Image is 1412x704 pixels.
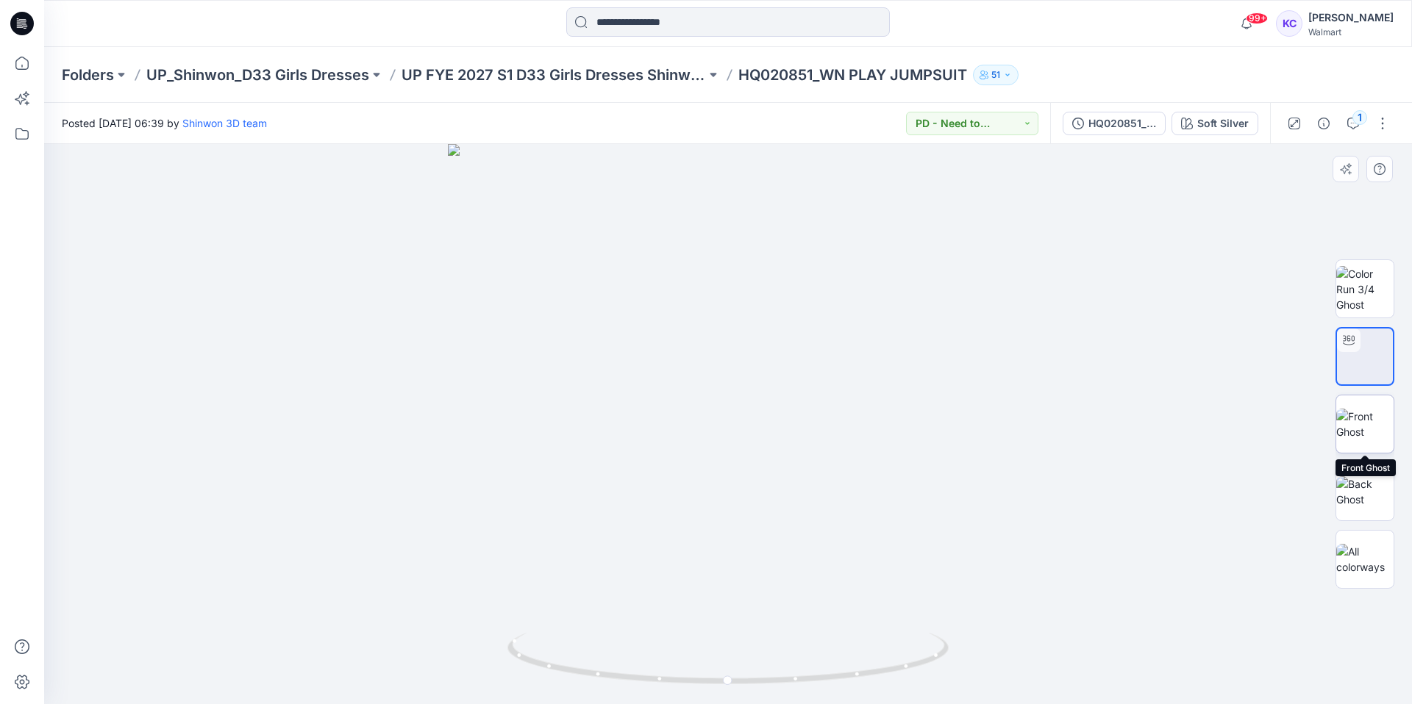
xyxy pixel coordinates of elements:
div: 1 [1352,110,1367,125]
a: UP_Shinwon_D33 Girls Dresses [146,65,369,85]
button: Details [1312,112,1336,135]
p: HQ020851_WN PLAY JUMPSUIT [738,65,967,85]
div: KC [1276,10,1302,37]
img: Back Ghost [1336,476,1394,507]
img: Front Ghost [1336,409,1394,439]
div: Walmart [1308,26,1394,37]
div: [PERSON_NAME] [1308,9,1394,26]
button: HQ020851_ADM_WN PLAY JUMPSUIT [1063,112,1166,135]
a: UP FYE 2027 S1 D33 Girls Dresses Shinwon [402,65,706,85]
img: Color Run 3/4 Ghost [1336,266,1394,312]
button: 51 [973,65,1019,85]
div: Soft Silver [1197,115,1249,132]
button: 1 [1341,112,1365,135]
span: Posted [DATE] 06:39 by [62,115,267,131]
button: Soft Silver [1172,112,1258,135]
span: 99+ [1246,12,1268,24]
a: Folders [62,65,114,85]
div: HQ020851_ADM_WN PLAY JUMPSUIT [1088,115,1156,132]
a: Shinwon 3D team [182,117,267,129]
p: 51 [991,67,1000,83]
img: All colorways [1336,544,1394,575]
